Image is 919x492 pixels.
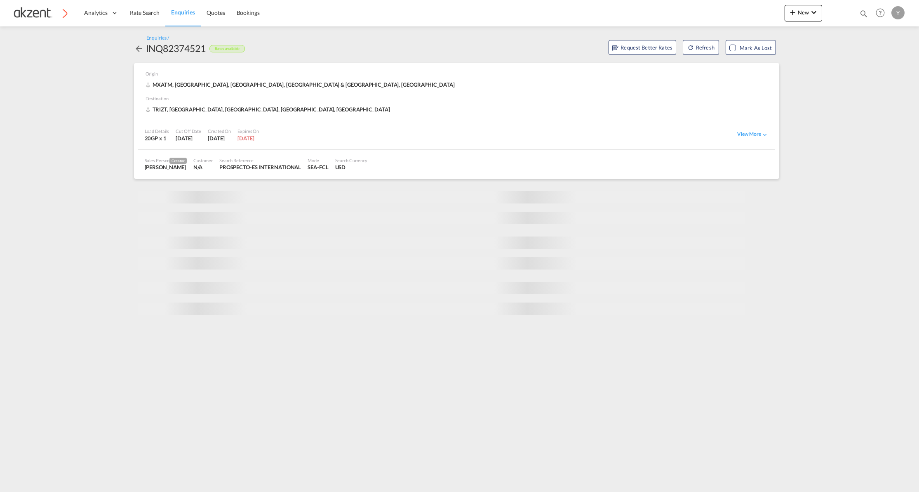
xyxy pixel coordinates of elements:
div: USD [335,163,368,171]
div: Mark as Lost [740,44,772,52]
div: Load Details [145,128,169,134]
div: View Moreicon-chevron-down [737,131,768,138]
div: Y [891,6,905,19]
div: Destination [146,95,772,106]
span: Quotes [207,9,225,16]
span: Analytics [84,9,108,17]
div: 20GP x 1 [145,135,169,142]
div: 30 Sep 2025 [176,135,201,142]
div: INQ82374521 [146,42,206,55]
div: 30 Sep 2025 [208,135,231,142]
div: MXATM, [GEOGRAPHIC_DATA], [GEOGRAPHIC_DATA], [GEOGRAPHIC_DATA] & [GEOGRAPHIC_DATA], [GEOGRAPHIC_D... [146,81,457,88]
div: SEA-FCL [308,163,328,171]
div: Cut Off Date [176,128,201,134]
span: TRIZT, [GEOGRAPHIC_DATA], [GEOGRAPHIC_DATA], [GEOGRAPHIC_DATA], [GEOGRAPHIC_DATA] [146,106,392,113]
div: Rates available [209,45,245,53]
button: icon-plus 400-fgNewicon-chevron-down [785,5,822,21]
md-icon: icon-chevron-down [761,131,769,138]
div: Mode [308,157,328,163]
button: Mark as Lost [726,40,776,55]
div: Search Currency [335,157,368,163]
button: icon-refreshRefresh [683,40,719,55]
md-icon: icon-arrow-left [134,44,144,54]
span: Enquiries [171,9,195,16]
div: icon-magnify [859,9,868,21]
span: Request Better Rates [612,43,672,52]
button: assets/icons/custom/RBR.svgRequest Better Rates [609,40,676,55]
div: PROSPECTO-ES INTERNATIONAL [219,163,301,171]
div: Enquiries / [146,35,169,42]
span: Creator [169,158,186,164]
md-icon: assets/icons/custom/RBR.svg [612,45,618,51]
div: icon-arrow-left [134,42,146,55]
div: Sales Person [145,157,187,164]
div: N/A [193,163,213,171]
div: 29 Dec 2025 [237,135,259,142]
div: Origin [146,71,772,81]
div: Search Reference [219,157,301,163]
span: New [788,9,819,16]
div: Help [873,6,891,21]
md-icon: icon-chevron-down [809,7,819,17]
span: Help [873,6,887,20]
span: Bookings [237,9,260,16]
div: Customer [193,157,213,163]
md-checkbox: Mark as Lost [729,44,772,52]
div: Yazmin Ríos [145,163,187,171]
md-icon: icon-plus 400-fg [788,7,798,17]
span: Rate Search [130,9,160,16]
img: c72fcea0ad0611ed966209c23b7bd3dd.png [12,4,68,22]
div: Created On [208,128,231,134]
div: Expires On [237,128,259,134]
md-icon: icon-refresh [687,44,694,51]
md-icon: icon-magnify [859,9,868,18]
